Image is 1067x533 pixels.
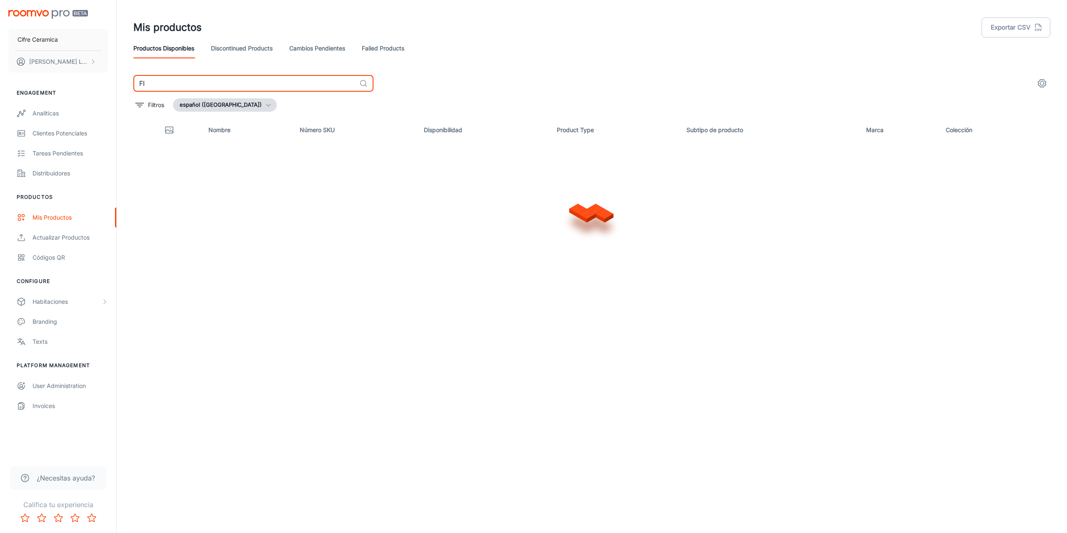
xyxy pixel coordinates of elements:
[173,98,277,112] button: español ([GEOGRAPHIC_DATA])
[982,18,1050,38] button: Exportar CSV
[18,35,58,44] p: Cifre Ceramica
[133,75,356,92] input: Buscar
[33,233,108,242] div: Actualizar productos
[33,109,108,118] div: Analíticas
[362,38,404,58] a: Failed Products
[37,473,95,483] span: ¿Necesitas ayuda?
[33,253,108,262] div: Códigos QR
[211,38,273,58] a: Discontinued Products
[289,38,345,58] a: Cambios pendientes
[67,510,83,526] button: Rate 4 star
[33,317,108,326] div: Branding
[33,213,108,222] div: Mis productos
[8,51,108,73] button: [PERSON_NAME] Llobat
[33,129,108,138] div: Clientes potenciales
[83,510,100,526] button: Rate 5 star
[133,98,166,112] button: filter
[33,401,108,410] div: Invoices
[7,500,110,510] p: Califica tu experiencia
[33,169,108,178] div: Distribuidores
[164,125,174,135] svg: Thumbnail
[680,118,860,142] th: Subtipo de producto
[33,381,108,390] div: User Administration
[550,118,680,142] th: Product Type
[202,118,293,142] th: Nombre
[33,337,108,346] div: Texts
[33,510,50,526] button: Rate 2 star
[939,118,1050,142] th: Colección
[17,510,33,526] button: Rate 1 star
[8,10,88,19] img: Roomvo PRO Beta
[50,510,67,526] button: Rate 3 star
[148,100,164,110] p: Filtros
[133,20,202,35] h1: Mis productos
[133,38,194,58] a: Productos disponibles
[859,118,939,142] th: Marca
[293,118,417,142] th: Número SKU
[417,118,550,142] th: Disponibilidad
[8,29,108,50] button: Cifre Ceramica
[29,57,88,66] p: [PERSON_NAME] Llobat
[33,297,101,306] div: Habitaciones
[33,149,108,158] div: Tareas pendientes
[1034,75,1050,92] button: settings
